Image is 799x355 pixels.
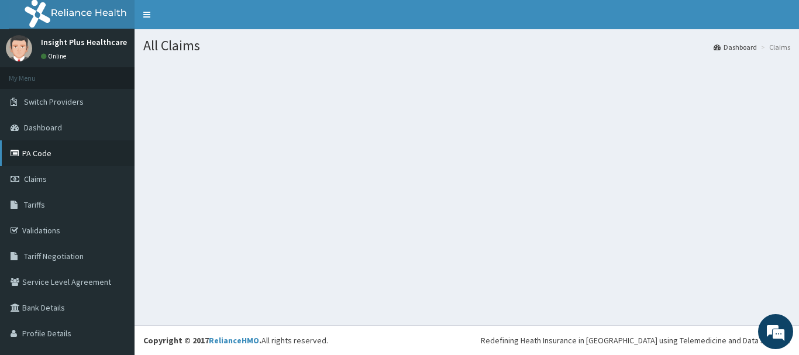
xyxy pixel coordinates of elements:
span: Dashboard [24,122,62,133]
img: User Image [6,35,32,61]
div: Redefining Heath Insurance in [GEOGRAPHIC_DATA] using Telemedicine and Data Science! [481,335,790,346]
span: Tariff Negotiation [24,251,84,261]
footer: All rights reserved. [135,325,799,355]
h1: All Claims [143,38,790,53]
a: Online [41,52,69,60]
span: Tariffs [24,199,45,210]
li: Claims [758,42,790,52]
a: RelianceHMO [209,335,259,346]
p: Insight Plus Healthcare [41,38,127,46]
span: Claims [24,174,47,184]
span: Switch Providers [24,96,84,107]
a: Dashboard [714,42,757,52]
strong: Copyright © 2017 . [143,335,261,346]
